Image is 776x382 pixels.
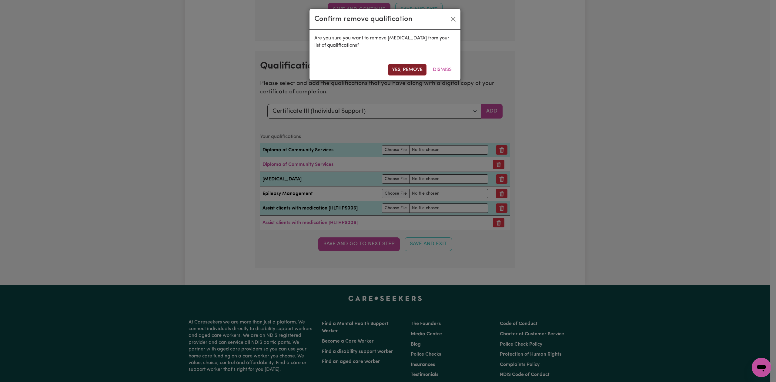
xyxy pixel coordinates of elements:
p: Are you sure you want to remove [MEDICAL_DATA] from your list of qualifications? [314,35,456,49]
button: Yes, remove [388,64,426,75]
div: Confirm remove qualification [314,14,413,25]
iframe: Button to launch messaging window [752,358,771,377]
button: Close [448,14,458,24]
button: Dismiss [429,64,456,75]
